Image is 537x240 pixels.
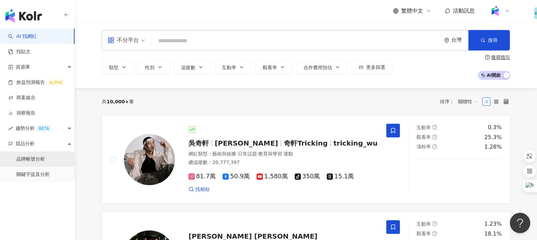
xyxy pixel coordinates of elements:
[327,173,354,180] span: 15.1萬
[8,94,35,101] a: 商案媒合
[417,221,431,227] span: 互動率
[453,7,475,14] span: 活動訊息
[417,167,444,195] img: post-image
[236,151,238,156] span: ·
[295,173,320,180] span: 350萬
[366,64,385,70] span: 更多篩選
[258,151,282,156] span: 教育與學習
[444,38,449,43] span: environment
[432,144,437,149] span: question-circle
[16,121,52,136] span: 趨勢分析
[16,136,35,151] span: 競品分析
[510,213,530,233] iframe: Help Scout Beacon - Open
[451,37,468,43] div: 台灣
[484,134,502,141] div: 25.3%
[485,55,490,60] span: question-circle
[195,186,210,193] span: 找相似
[458,96,478,107] span: 關聯性
[107,99,129,104] span: 10,000+
[489,4,502,17] img: Kolr%20app%20icon%20%281%29.png
[432,221,437,226] span: question-circle
[8,79,65,86] a: 效益預測報告ALPHA
[215,60,251,74] button: 互動率
[174,60,211,74] button: 追蹤數
[484,143,502,151] div: 1.28%
[189,151,378,157] div: 網紅類型 ：
[296,60,347,74] button: 合作費用預估
[440,96,482,107] div: 排序：
[16,156,45,163] a: 品牌帳號分析
[333,139,378,147] span: tricking_wu
[36,125,52,132] div: BETA
[108,35,139,46] div: 不分平台
[352,60,392,74] button: 更多篩選
[223,173,250,180] span: 50.9萬
[284,139,328,147] span: 奇軒Tricking
[8,126,13,131] span: rise
[484,220,502,228] div: 1.23%
[102,60,134,74] button: 類型
[417,144,431,149] span: 漲粉率
[468,30,510,50] button: 搜尋
[215,139,278,147] span: [PERSON_NAME]
[283,151,293,156] span: 運動
[5,9,42,22] img: logo
[102,115,510,204] a: KOL Avatar吳奇軒[PERSON_NAME]奇軒Trickingtricking_wu網紅類型：藝術與娛樂·日常話題·教育與學習·運動總追蹤數：20,777,39781.7萬50.9萬1...
[417,231,431,236] span: 觀看率
[304,65,332,70] span: 合作費用預估
[257,151,258,156] span: ·
[8,48,31,55] a: 找貼文
[189,159,378,166] div: 總追蹤數 ： 20,777,397
[238,151,257,156] span: 日常話題
[189,173,216,180] span: 81.7萬
[488,124,502,131] div: 0.3%
[102,99,134,104] div: 共 筆
[263,65,277,70] span: 觀看率
[124,134,175,185] img: KOL Avatar
[256,60,292,74] button: 觀看率
[417,134,431,140] span: 觀看率
[417,125,431,130] span: 互動率
[189,186,210,193] a: 找相似
[432,231,437,236] span: question-circle
[484,230,502,238] div: 18.1%
[474,167,502,195] img: post-image
[181,65,195,70] span: 追蹤數
[109,65,118,70] span: 類型
[401,7,423,15] span: 繁體中文
[222,65,236,70] span: 互動率
[8,33,37,40] a: searchAI 找網紅
[491,55,510,60] div: 搜尋指引
[488,37,498,43] span: 搜尋
[257,173,288,180] span: 1,580萬
[145,65,154,70] span: 性別
[138,60,170,74] button: 性別
[212,151,236,156] span: 藝術與娛樂
[432,125,437,130] span: question-circle
[282,151,283,156] span: ·
[445,167,473,195] img: post-image
[8,110,35,117] a: 洞察報告
[16,171,50,178] a: 關鍵字提及分析
[108,37,114,44] span: appstore
[432,135,437,139] span: question-circle
[189,139,209,147] span: 吳奇軒
[16,59,30,75] span: 資源庫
